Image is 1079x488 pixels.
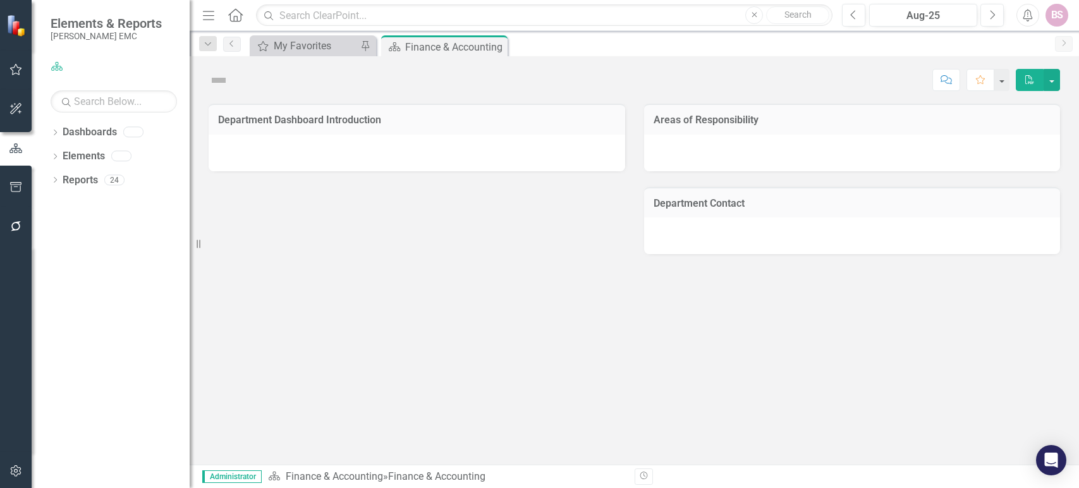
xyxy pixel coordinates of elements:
[388,470,485,482] div: Finance & Accounting
[63,149,105,164] a: Elements
[869,4,977,27] button: Aug-25
[218,114,616,126] h3: Department Dashboard Introduction
[6,14,28,36] img: ClearPoint Strategy
[874,8,973,23] div: Aug-25
[405,39,504,55] div: Finance & Accounting
[286,470,383,482] a: Finance & Accounting
[274,38,357,54] div: My Favorites
[63,173,98,188] a: Reports
[51,31,162,41] small: [PERSON_NAME] EMC
[104,174,125,185] div: 24
[51,16,162,31] span: Elements & Reports
[766,6,829,24] button: Search
[654,114,1051,126] h3: Areas of Responsibility
[209,70,229,90] img: Not Defined
[784,9,812,20] span: Search
[1036,445,1066,475] div: Open Intercom Messenger
[268,470,625,484] div: »
[654,198,1051,209] h3: Department Contact
[256,4,832,27] input: Search ClearPoint...
[1045,4,1068,27] button: BS
[253,38,357,54] a: My Favorites
[51,90,177,113] input: Search Below...
[63,125,117,140] a: Dashboards
[202,470,262,483] span: Administrator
